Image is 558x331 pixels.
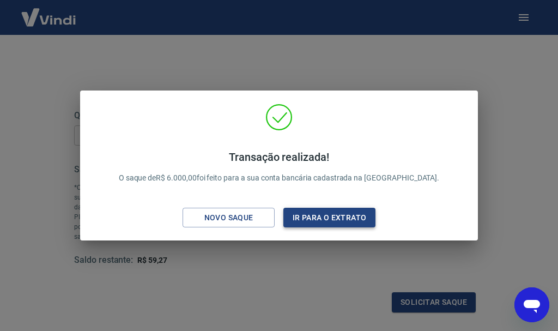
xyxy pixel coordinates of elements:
[119,151,440,164] h4: Transação realizada!
[191,211,266,225] div: Novo saque
[183,208,275,228] button: Novo saque
[119,151,440,184] p: O saque de R$ 6.000,00 foi feito para a sua conta bancária cadastrada na [GEOGRAPHIC_DATA].
[514,287,549,322] iframe: Botão para abrir a janela de mensagens
[283,208,375,228] button: Ir para o extrato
